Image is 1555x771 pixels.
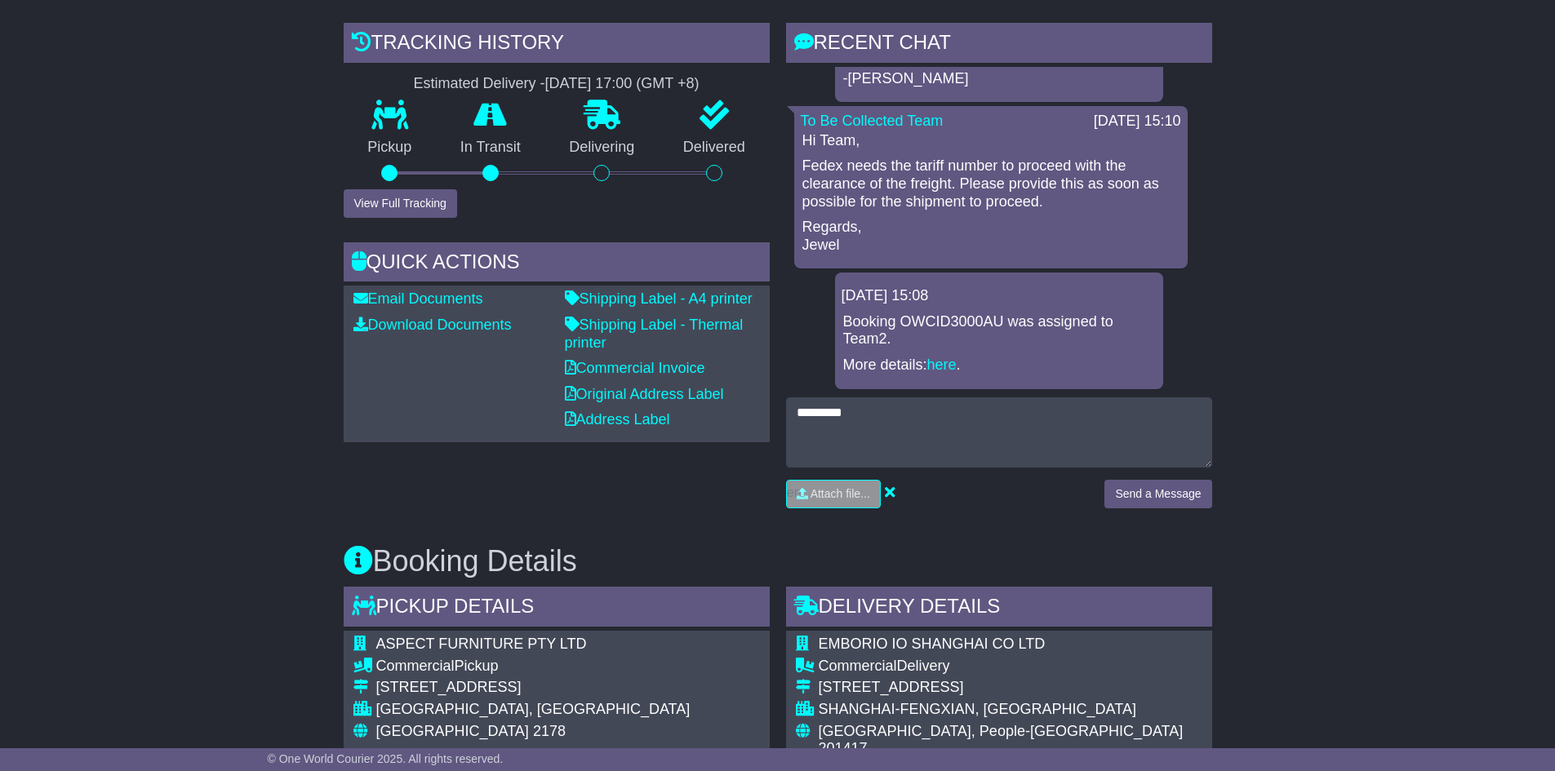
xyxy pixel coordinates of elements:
[565,290,753,307] a: Shipping Label - A4 printer
[344,139,437,157] p: Pickup
[545,139,660,157] p: Delivering
[533,723,566,739] span: 2178
[786,23,1212,67] div: RECENT CHAT
[801,113,944,129] a: To Be Collected Team
[436,139,545,157] p: In Transit
[843,313,1155,348] p: Booking OWCID3000AU was assigned to Team2.
[376,658,455,674] span: Commercial
[545,75,700,93] div: [DATE] 17:00 (GMT +8)
[344,587,770,631] div: Pickup Details
[842,287,1157,305] div: [DATE] 15:08
[1094,113,1181,131] div: [DATE] 15:10
[565,360,705,376] a: Commercial Invoice
[376,658,691,676] div: Pickup
[353,317,512,333] a: Download Documents
[659,139,770,157] p: Delivered
[353,290,483,307] a: Email Documents
[843,70,1155,88] p: -[PERSON_NAME]
[565,411,670,428] a: Address Label
[786,587,1212,631] div: Delivery Details
[344,189,457,218] button: View Full Tracking
[819,701,1202,719] div: SHANGHAI-FENGXIAN, [GEOGRAPHIC_DATA]
[376,679,691,697] div: [STREET_ADDRESS]
[1104,480,1211,508] button: Send a Message
[376,636,587,652] span: ASPECT FURNITURE PTY LTD
[565,386,724,402] a: Original Address Label
[819,658,897,674] span: Commercial
[843,357,1155,374] p: More details: .
[344,23,770,67] div: Tracking history
[376,701,691,719] div: [GEOGRAPHIC_DATA], [GEOGRAPHIC_DATA]
[376,723,529,739] span: [GEOGRAPHIC_DATA]
[927,357,957,373] a: here
[344,75,770,93] div: Estimated Delivery -
[344,545,1212,578] h3: Booking Details
[819,723,1184,739] span: [GEOGRAPHIC_DATA], People-[GEOGRAPHIC_DATA]
[819,658,1202,676] div: Delivery
[802,157,1180,210] p: Fedex needs the tariff number to proceed with the clearance of the freight. Please provide this a...
[565,317,744,351] a: Shipping Label - Thermal printer
[819,679,1202,697] div: [STREET_ADDRESS]
[802,132,1180,150] p: Hi Team,
[802,219,1180,254] p: Regards, Jewel
[819,740,868,756] span: 201417
[819,636,1046,652] span: EMBORIO IO SHANGHAI CO LTD
[268,752,504,765] span: © One World Courier 2025. All rights reserved.
[344,242,770,286] div: Quick Actions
